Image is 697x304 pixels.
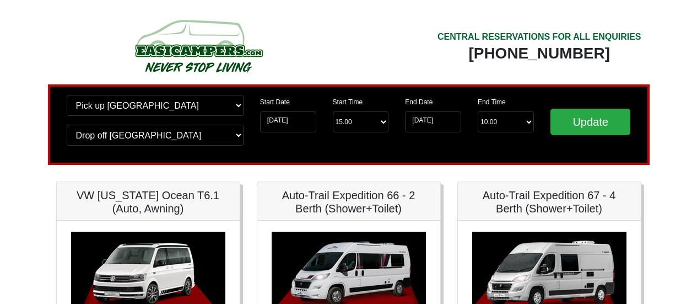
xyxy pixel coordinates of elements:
[469,189,630,215] h5: Auto-Trail Expedition 67 - 4 Berth (Shower+Toilet)
[437,30,641,44] div: CENTRAL RESERVATIONS FOR ALL ENQUIRIES
[405,97,433,107] label: End Date
[333,97,363,107] label: Start Time
[437,44,641,63] div: [PHONE_NUMBER]
[405,111,461,132] input: Return Date
[68,189,229,215] h5: VW [US_STATE] Ocean T6.1 (Auto, Awning)
[260,97,290,107] label: Start Date
[94,15,303,76] img: campers-checkout-logo.png
[478,97,506,107] label: End Time
[260,111,316,132] input: Start Date
[550,109,631,135] input: Update
[268,189,429,215] h5: Auto-Trail Expedition 66 - 2 Berth (Shower+Toilet)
